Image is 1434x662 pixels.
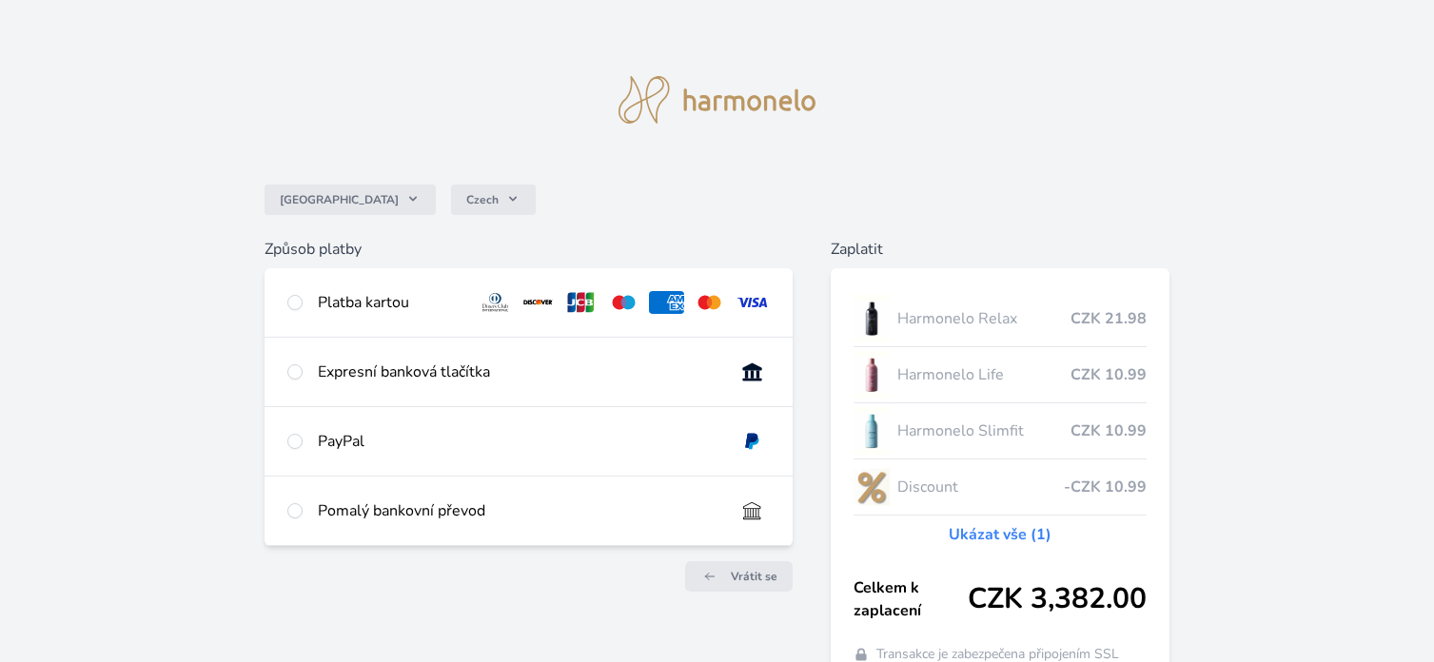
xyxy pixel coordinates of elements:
img: visa.svg [735,291,770,314]
span: Harmonelo Life [897,363,1071,386]
span: CZK 10.99 [1071,363,1147,386]
img: paypal.svg [735,430,770,453]
img: discover.svg [521,291,556,314]
div: Platba kartou [318,291,462,314]
img: SLIMFIT_se_stinem_x-lo.jpg [854,407,890,455]
button: Czech [451,185,536,215]
h6: Způsob platby [265,238,793,261]
img: diners.svg [478,291,513,314]
span: Discount [897,476,1065,498]
img: bankTransfer_IBAN.svg [735,499,770,522]
span: -CZK 10.99 [1064,476,1147,498]
div: PayPal [318,430,719,453]
span: Celkem k zaplacení [854,576,969,622]
span: [GEOGRAPHIC_DATA] [280,192,399,207]
span: Harmonelo Slimfit [897,419,1071,442]
span: Vrátit se [731,569,777,584]
span: CZK 3,382.00 [968,582,1147,616]
img: CLEAN_RELAX_se_stinem_x-lo.jpg [854,295,890,342]
span: Czech [466,192,499,207]
div: Pomalý bankovní převod [318,499,719,522]
img: logo.svg [619,76,816,124]
span: Harmonelo Relax [897,307,1071,330]
img: jcb.svg [563,291,599,314]
a: Ukázat vše (1) [949,523,1051,546]
span: CZK 21.98 [1071,307,1147,330]
img: discount-lo.png [854,463,890,511]
a: Vrátit se [685,561,793,592]
span: CZK 10.99 [1071,419,1147,442]
button: [GEOGRAPHIC_DATA] [265,185,436,215]
img: amex.svg [649,291,684,314]
img: maestro.svg [606,291,641,314]
img: onlineBanking_CZ.svg [735,360,770,383]
img: mc.svg [692,291,727,314]
h6: Zaplatit [831,238,1170,261]
div: Expresní banková tlačítka [318,360,719,383]
img: CLEAN_LIFE_se_stinem_x-lo.jpg [854,351,890,399]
